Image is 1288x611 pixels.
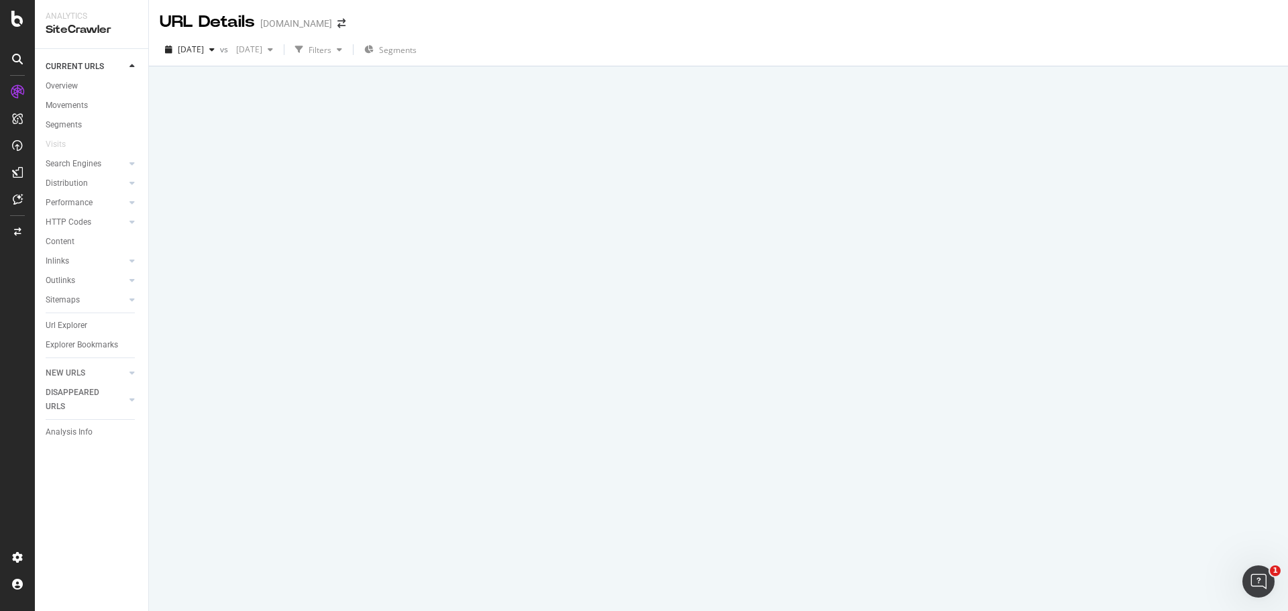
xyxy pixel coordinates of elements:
[46,157,101,171] div: Search Engines
[1270,565,1281,576] span: 1
[46,254,69,268] div: Inlinks
[46,235,74,249] div: Content
[46,293,125,307] a: Sitemaps
[46,11,138,22] div: Analytics
[46,176,125,190] a: Distribution
[46,99,139,113] a: Movements
[46,99,88,113] div: Movements
[309,44,331,56] div: Filters
[46,319,87,333] div: Url Explorer
[290,39,347,60] button: Filters
[46,215,125,229] a: HTTP Codes
[379,44,417,56] span: Segments
[46,254,125,268] a: Inlinks
[46,176,88,190] div: Distribution
[46,60,125,74] a: CURRENT URLS
[46,22,138,38] div: SiteCrawler
[46,79,78,93] div: Overview
[46,366,85,380] div: NEW URLS
[260,17,332,30] div: [DOMAIN_NAME]
[46,274,75,288] div: Outlinks
[46,274,125,288] a: Outlinks
[46,425,93,439] div: Analysis Info
[160,39,220,60] button: [DATE]
[46,338,118,352] div: Explorer Bookmarks
[1242,565,1275,598] iframe: Intercom live chat
[46,425,139,439] a: Analysis Info
[231,44,262,55] span: 2025 May. 24th
[46,215,91,229] div: HTTP Codes
[46,366,125,380] a: NEW URLS
[220,44,231,55] span: vs
[46,157,125,171] a: Search Engines
[46,118,139,132] a: Segments
[46,293,80,307] div: Sitemaps
[359,39,422,60] button: Segments
[46,386,125,414] a: DISAPPEARED URLS
[46,196,125,210] a: Performance
[46,118,82,132] div: Segments
[231,39,278,60] button: [DATE]
[46,196,93,210] div: Performance
[178,44,204,55] span: 2025 Aug. 9th
[160,11,255,34] div: URL Details
[46,319,139,333] a: Url Explorer
[46,235,139,249] a: Content
[46,79,139,93] a: Overview
[46,338,139,352] a: Explorer Bookmarks
[46,137,66,152] div: Visits
[46,386,113,414] div: DISAPPEARED URLS
[46,137,79,152] a: Visits
[46,60,104,74] div: CURRENT URLS
[337,19,345,28] div: arrow-right-arrow-left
